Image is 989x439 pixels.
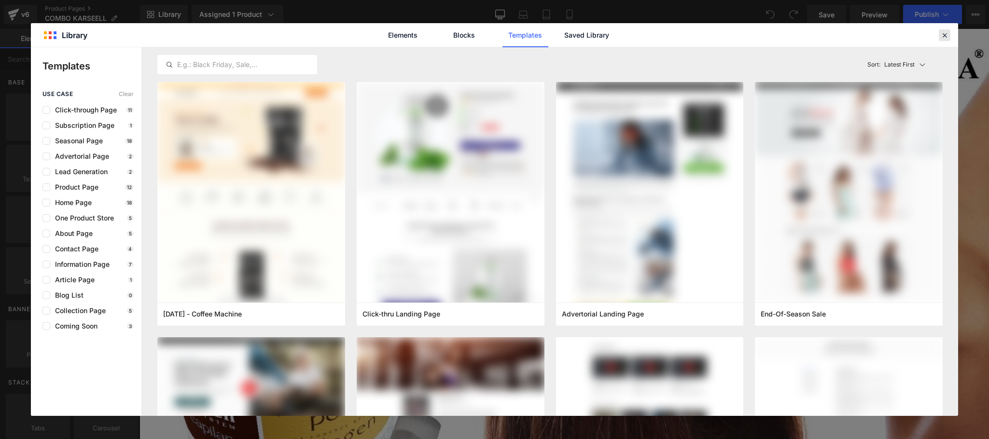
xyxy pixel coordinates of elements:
[562,310,644,318] span: Advertorial Landing Page
[163,310,242,318] span: Thanksgiving - Coffee Machine
[158,59,317,70] input: E.g.: Black Friday, Sale,...
[125,184,134,190] p: 12
[125,138,134,144] p: 18
[127,308,134,314] p: 5
[50,168,108,176] span: Lead Generation
[380,23,426,47] a: Elements
[42,59,141,73] p: Templates
[125,200,134,206] p: 18
[127,231,134,236] p: 5
[50,137,103,145] span: Seasonal Page
[50,245,98,253] span: Contact Page
[126,246,134,252] p: 4
[50,214,114,222] span: One Product Store
[50,291,84,299] span: Blog List
[128,277,134,283] p: 1
[50,261,110,268] span: Information Page
[50,152,109,160] span: Advertorial Page
[50,276,95,284] span: Article Page
[50,183,98,191] span: Product Page
[127,153,134,159] p: 2
[864,55,943,74] button: Latest FirstSort:Latest First
[127,215,134,221] p: 5
[50,106,117,114] span: Click-through Page
[50,307,106,315] span: Collection Page
[127,292,134,298] p: 0
[119,91,134,97] span: Clear
[564,23,610,47] a: Saved Library
[50,322,98,330] span: Coming Soon
[50,199,92,206] span: Home Page
[761,310,826,318] span: End-Of-Season Sale
[42,91,73,97] span: use case
[127,323,134,329] p: 3
[441,23,487,47] a: Blocks
[128,123,134,128] p: 1
[50,122,114,129] span: Subscription Page
[126,107,134,113] p: 11
[502,23,548,47] a: Templates
[867,61,880,68] span: Sort:
[127,169,134,175] p: 2
[884,60,915,69] p: Latest First
[50,230,93,237] span: About Page
[362,310,440,318] span: Click-thru Landing Page
[127,261,134,267] p: 7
